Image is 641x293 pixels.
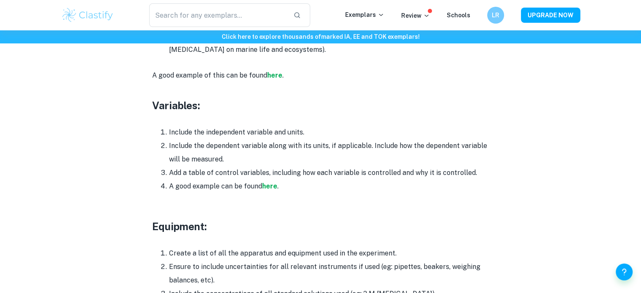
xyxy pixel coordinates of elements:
a: Schools [447,12,470,19]
li: Link the strategy to the environmental issue using relevant scientific principles (e.g., the impa... [169,30,489,56]
li: A good example can be found . [169,179,489,193]
li: Ensure to include uncertainties for all relevant instruments if used (eg: pipettes, beakers, weig... [169,260,489,287]
img: Clastify logo [61,7,115,24]
input: Search for any exemplars... [149,3,287,27]
h3: Equipment: [152,218,489,234]
h6: Click here to explore thousands of marked IA, EE and TOK exemplars ! [2,32,639,41]
a: here [262,182,277,190]
h3: Variables: [152,97,489,113]
li: Include the dependent variable along with its units, if applicable. Include how the dependent var... [169,139,489,166]
li: Add a table of control variables, including how each variable is controlled and why it is control... [169,166,489,179]
p: Exemplars [345,10,384,19]
li: Include the independent variable and units. [169,125,489,139]
a: here [267,71,282,79]
button: UPGRADE NOW [521,8,580,23]
p: A good example of this can be found . [152,69,489,82]
button: Help and Feedback [616,263,633,280]
p: Review [401,11,430,20]
button: LR [487,7,504,24]
li: Create a list of all the apparatus and equipment used in the experiment. [169,246,489,260]
h6: LR [491,11,500,20]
